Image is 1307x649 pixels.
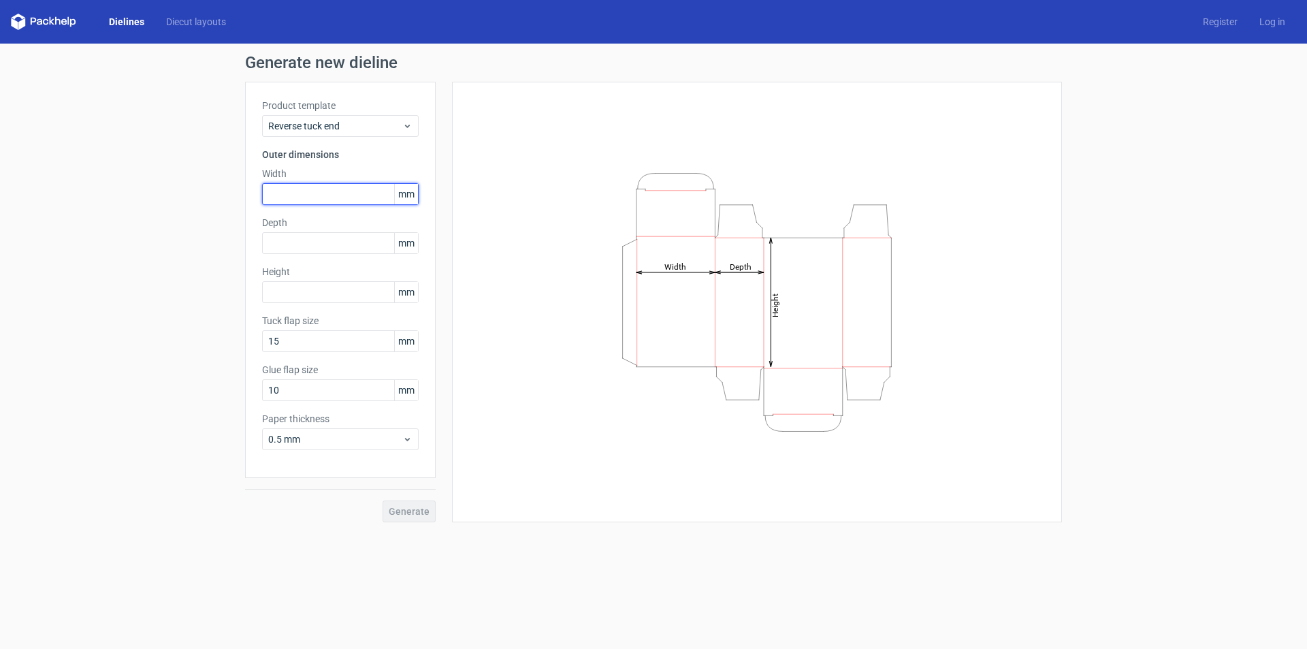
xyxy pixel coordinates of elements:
label: Depth [262,216,419,229]
span: mm [394,184,418,204]
span: Reverse tuck end [268,119,402,133]
tspan: Width [664,262,686,271]
label: Width [262,167,419,180]
tspan: Height [771,293,780,317]
a: Register [1192,15,1248,29]
label: Glue flap size [262,363,419,377]
a: Log in [1248,15,1296,29]
span: mm [394,380,418,400]
span: mm [394,233,418,253]
tspan: Depth [730,262,752,271]
h3: Outer dimensions [262,148,419,161]
span: mm [394,331,418,351]
span: mm [394,282,418,302]
a: Dielines [98,15,155,29]
a: Diecut layouts [155,15,237,29]
label: Product template [262,99,419,112]
label: Paper thickness [262,412,419,426]
span: 0.5 mm [268,432,402,446]
label: Height [262,265,419,279]
h1: Generate new dieline [245,54,1062,71]
label: Tuck flap size [262,314,419,328]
